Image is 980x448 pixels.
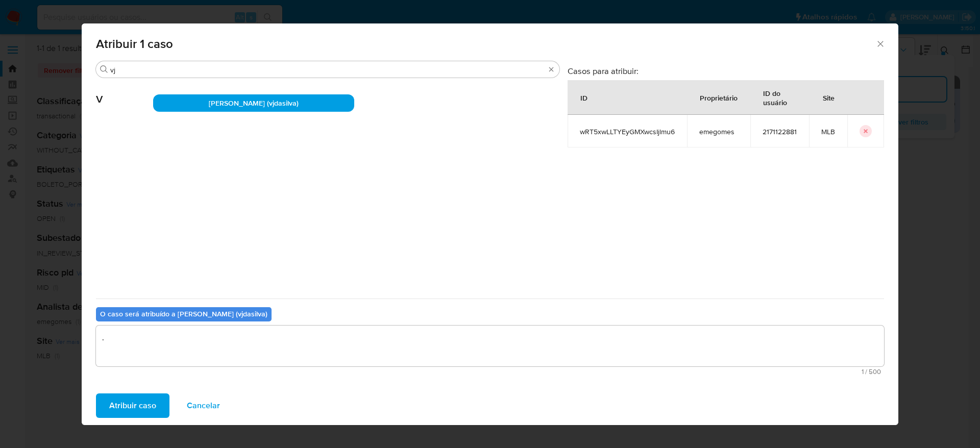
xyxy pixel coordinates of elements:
button: Fechar a janela [875,39,885,48]
textarea: . [96,326,884,366]
div: ID do usuário [751,81,808,114]
span: emegomes [699,127,738,136]
button: Atribuir caso [96,393,169,418]
button: icon-button [860,125,872,137]
span: Cancelar [187,394,220,417]
input: Analista de pesquisa [110,65,545,74]
div: Proprietário [688,85,750,110]
span: 2171122881 [763,127,797,136]
div: assign-modal [82,23,898,425]
span: V [96,78,153,106]
div: ID [568,85,600,110]
span: Atribuir caso [109,394,156,417]
div: Site [811,85,847,110]
span: [PERSON_NAME] (vjdasilva) [209,98,299,108]
span: MLB [821,127,835,136]
div: [PERSON_NAME] (vjdasilva) [153,94,354,112]
h3: Casos para atribuir: [568,66,884,76]
span: wRT5xwLLTYEyGMXwcsIjlmu6 [580,127,675,136]
button: Buscar [100,65,108,73]
b: O caso será atribuído a [PERSON_NAME] (vjdasilva) [100,309,267,319]
button: Cancelar [174,393,233,418]
span: Atribuir 1 caso [96,38,875,50]
span: Máximo 500 caracteres [99,368,881,375]
button: Borrar [547,65,555,73]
